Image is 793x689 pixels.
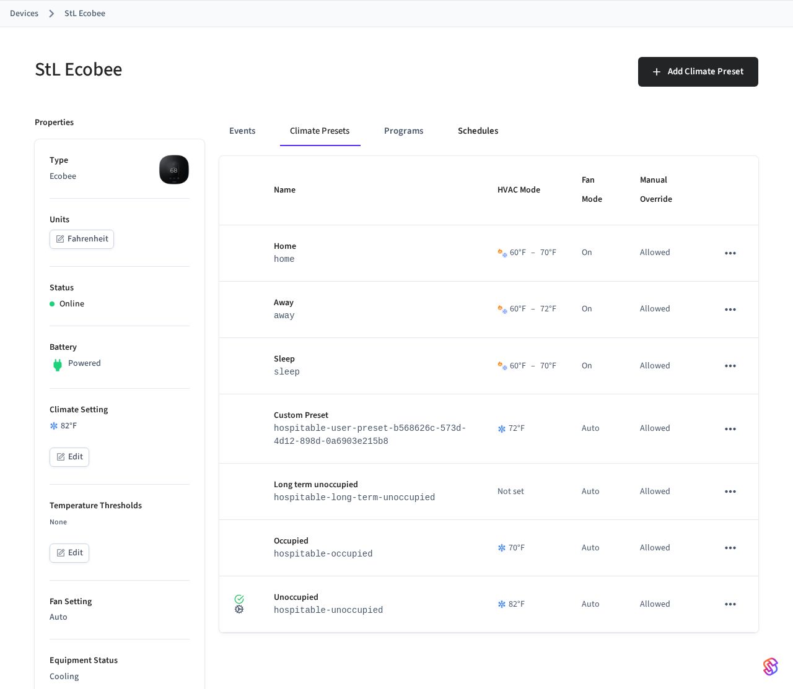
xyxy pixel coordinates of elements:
[274,493,435,503] code: hospitable-long-term-unoccupied
[374,116,433,146] button: Programs
[625,156,703,225] th: Manual Override
[567,338,625,394] td: On
[50,154,190,167] p: Type
[497,305,507,314] img: Heat Cool
[274,353,468,366] p: Sleep
[274,605,383,615] code: hospitable-unoccupied
[497,422,552,435] div: 72 °F
[50,341,190,354] p: Battery
[567,394,625,464] td: Auto
[280,116,359,146] button: Climate Presets
[274,297,468,310] p: Away
[274,367,300,377] code: sleep
[483,156,567,225] th: HVAC Mode
[274,479,468,492] p: Long term unoccupied
[625,225,703,282] td: Allowed
[567,156,625,225] th: Fan Mode
[567,576,625,633] td: Auto
[10,7,38,20] a: Devices
[274,591,468,604] p: Unoccupied
[259,156,483,225] th: Name
[448,116,508,146] button: Schedules
[625,576,703,633] td: Allowed
[625,338,703,394] td: Allowed
[50,611,190,624] p: Auto
[531,303,535,316] span: –
[274,535,468,548] p: Occupied
[531,360,535,373] span: –
[50,282,190,295] p: Status
[50,517,67,527] span: None
[50,214,190,227] p: Units
[64,7,105,20] a: StL Ecobee
[159,154,190,185] img: ecobee_lite_3
[510,303,556,316] div: 60 °F 72 °F
[531,246,535,259] span: –
[219,116,265,146] button: Events
[763,657,778,677] img: SeamLogoGradient.69752ec5.svg
[274,409,468,422] p: Custom Preset
[567,225,625,282] td: On
[497,361,507,371] img: Heat Cool
[638,57,758,87] button: Add Climate Preset
[567,520,625,576] td: Auto
[274,240,468,253] p: Home
[567,464,625,520] td: Auto
[668,64,743,80] span: Add Climate Preset
[497,598,552,611] div: 82 °F
[59,298,84,311] p: Online
[50,654,190,667] p: Equipment Status
[50,544,89,563] button: Edit
[510,360,556,373] div: 60 °F 70 °F
[35,57,389,82] h5: StL Ecobee
[497,248,507,258] img: Heat Cool
[35,116,74,129] p: Properties
[625,520,703,576] td: Allowed
[274,254,295,264] code: home
[50,230,114,249] button: Fahrenheit
[510,246,556,259] div: 60 °F 70 °F
[50,170,190,183] p: Ecobee
[219,156,758,633] table: sticky table
[68,357,101,370] p: Powered
[274,311,295,321] code: away
[50,500,190,513] p: Temperature Thresholds
[274,423,467,446] code: hospitable-user-preset-b568626c-573d-4d12-898d-0a6903e215b8
[274,549,373,559] code: hospitable-occupied
[50,596,190,609] p: Fan Setting
[50,448,89,467] button: Edit
[625,394,703,464] td: Allowed
[483,464,567,520] td: Not set
[625,464,703,520] td: Allowed
[497,542,552,555] div: 70 °F
[625,282,703,338] td: Allowed
[50,404,190,417] p: Climate Setting
[50,670,190,683] p: Cooling
[50,420,190,433] div: 82 °F
[567,282,625,338] td: On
